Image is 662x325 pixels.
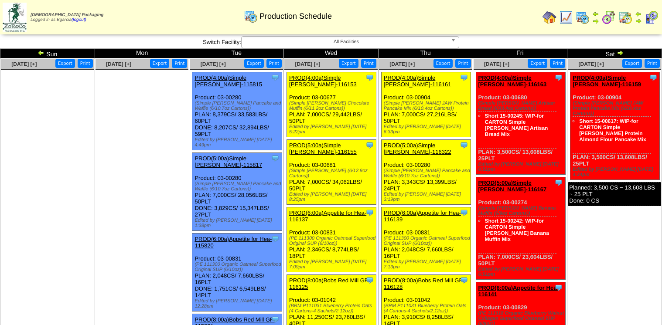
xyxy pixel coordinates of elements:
[554,178,563,187] img: Tooltip
[289,210,366,223] a: PROD(6:00a)Appetite for Hea-116137
[11,61,37,67] a: [DATE] [+]
[31,13,103,17] span: [DEMOGRAPHIC_DATA] Packaging
[106,61,131,67] a: [DATE] [+]
[365,208,374,217] img: Tooltip
[381,72,471,137] div: Product: 03-00904 PLAN: 7,000CS / 27,216LBS / 50PLT
[381,207,471,272] div: Product: 03-00831 PLAN: 2,048CS / 7,660LBS / 16PLT
[195,137,281,148] div: Edited by [PERSON_NAME] [DATE] 4:49pm
[3,3,27,32] img: zoroco-logo-small.webp
[289,277,370,290] a: PROD(8:00a)Bobs Red Mill GF-116125
[559,10,573,24] img: line_graph.gif
[573,101,659,116] div: (Simple [PERSON_NAME] JAW Protein Pancake Mix (6/10.4oz Cartons))
[649,73,658,82] img: Tooltip
[568,182,661,206] div: Planned: 3,500 CS ~ 13,608 LBS ~ 25 PLT Done: 0 CS
[195,74,262,88] a: PROD(4:00a)Simple [PERSON_NAME]-115815
[478,101,565,111] div: (Simple [PERSON_NAME] Artisan Bread (6/10.4oz Cartons))
[339,59,358,68] button: Export
[271,315,280,324] img: Tooltip
[622,59,642,68] button: Export
[478,162,565,172] div: Edited by [PERSON_NAME] [DATE] 6:51pm
[245,37,447,47] span: All Facilities
[295,61,320,67] a: [DATE] [+]
[289,303,376,314] div: (BRM P111031 Blueberry Protein Oats (4 Cartons-4 Sachets/2.12oz))
[635,17,642,24] img: arrowright.gif
[38,49,44,56] img: arrowleft.gif
[384,192,471,202] div: Edited by [PERSON_NAME] [DATE] 3:19pm
[266,59,282,68] button: Print
[554,73,563,82] img: Tooltip
[195,155,262,168] a: PROD(5:00a)Simple [PERSON_NAME]-115817
[384,168,471,179] div: (Simple [PERSON_NAME] Pancake and Waffle (6/10.7oz Cartons))
[460,276,468,284] img: Tooltip
[365,73,374,82] img: Tooltip
[473,49,567,58] td: Fri
[478,284,559,298] a: PROD(6:00a)Appetite for Hea-116141
[289,124,376,135] div: Edited by [PERSON_NAME] [DATE] 5:22pm
[476,177,565,280] div: Product: 03-00274 PLAN: 7,000CS / 23,604LBS / 50PLT
[567,49,662,58] td: Sat
[573,74,641,88] a: PROD(4:00a)Simple [PERSON_NAME]-116159
[271,154,280,162] img: Tooltip
[72,17,86,22] a: (logout)
[381,140,471,205] div: Product: 03-00280 PLAN: 3,343CS / 13,399LBS / 24PLT
[460,208,468,217] img: Tooltip
[289,168,376,179] div: (Simple [PERSON_NAME] (6/12.9oz Cartons))
[573,167,659,177] div: Edited by [PERSON_NAME] [DATE] 4:34pm
[384,124,471,135] div: Edited by [PERSON_NAME] [DATE] 6:33pm
[289,74,357,88] a: PROD(4:00a)Simple [PERSON_NAME]-116153
[287,140,376,205] div: Product: 03-00681 PLAN: 7,000CS / 34,062LBS / 50PLT
[635,10,642,17] img: arrowleft.gif
[195,298,281,309] div: Edited by [PERSON_NAME] [DATE] 12:28pm
[0,49,95,58] td: Sun
[478,74,547,88] a: PROD(4:00a)Simple [PERSON_NAME]-116163
[645,59,660,68] button: Print
[189,49,284,58] td: Tue
[460,73,468,82] img: Tooltip
[289,259,376,270] div: Edited by [PERSON_NAME] [DATE] 7:09pm
[287,207,376,272] div: Product: 03-00831 PLAN: 2,346CS / 8,774LBS / 18PLT
[284,49,379,58] td: Wed
[384,236,471,246] div: (PE 111300 Organic Oatmeal Superfood Original SUP (6/10oz))
[195,181,281,192] div: (Simple [PERSON_NAME] Pancake and Waffle (6/10.7oz Cartons))
[195,218,281,228] div: Edited by [PERSON_NAME] [DATE] 1:38pm
[172,59,187,68] button: Print
[384,303,471,314] div: (BRM P111031 Blueberry Protein Oats (4 Cartons-4 Sachets/2.12oz))
[576,10,590,24] img: calendarprod.gif
[95,49,189,58] td: Mon
[602,10,616,24] img: calendarblend.gif
[201,61,226,67] span: [DATE] [+]
[528,59,547,68] button: Export
[192,72,282,150] div: Product: 03-00280 PLAN: 8,379CS / 33,583LBS / 60PLT DONE: 8,207CS / 32,894LBS / 59PLT
[484,61,509,67] a: [DATE] [+]
[579,118,646,142] a: Short 15-00617: WIP-for CARTON Simple [PERSON_NAME] Protein Almond Flour Pancake Mix
[289,142,357,155] a: PROD(5:00a)Simple [PERSON_NAME]-116155
[478,267,565,277] div: Edited by [PERSON_NAME] [DATE] 6:51pm
[271,73,280,82] img: Tooltip
[384,101,471,111] div: (Simple [PERSON_NAME] JAW Protein Pancake Mix (6/10.4oz Cartons))
[485,113,548,137] a: Short 15-00245: WIP-for CARTON Simple [PERSON_NAME] Artisan Bread Mix
[289,236,376,246] div: (PE 111300 Organic Oatmeal Superfood Original SUP (6/10oz))
[192,153,282,231] div: Product: 03-00280 PLAN: 7,000CS / 28,056LBS / 50PLT DONE: 3,829CS / 15,347LBS / 27PLT
[433,59,453,68] button: Export
[384,142,451,155] a: PROD(5:00a)Simple [PERSON_NAME]-116322
[618,10,632,24] img: calendarinout.gif
[31,13,103,22] span: Logged in as Bgarcia
[384,74,451,88] a: PROD(4:00a)Simple [PERSON_NAME]-116161
[287,72,376,137] div: Product: 03-00677 PLAN: 7,000CS / 29,442LBS / 50PLT
[289,101,376,111] div: (Simple [PERSON_NAME] Chocolate Muffin (6/11.2oz Cartons))
[244,9,258,23] img: calendarprod.gif
[78,59,93,68] button: Print
[592,10,599,17] img: arrowleft.gif
[361,59,376,68] button: Print
[543,10,556,24] img: home.gif
[485,218,549,242] a: Short 15-00242: WIP-for CARTON Simple [PERSON_NAME] Banana Muffin Mix
[378,49,473,58] td: Thu
[460,141,468,149] img: Tooltip
[478,179,547,193] a: PROD(5:00a)Simple [PERSON_NAME]-116167
[244,59,264,68] button: Export
[617,49,624,56] img: arrowright.gif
